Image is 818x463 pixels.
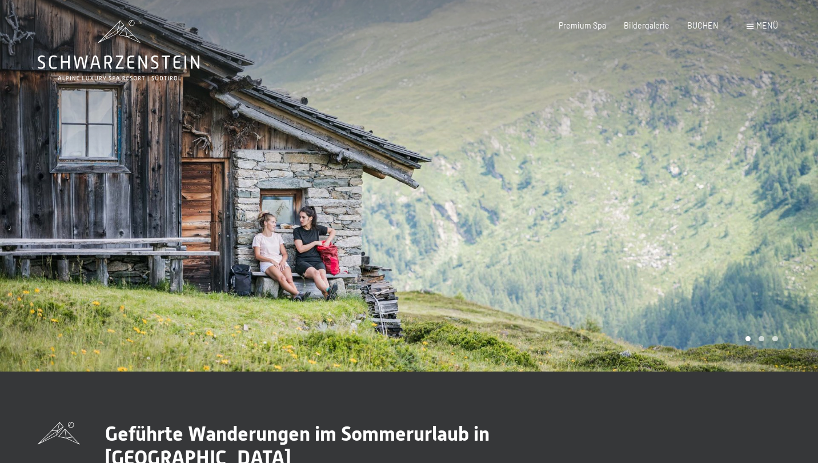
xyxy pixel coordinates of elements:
a: Bildergalerie [624,21,669,30]
div: Carousel Page 3 [772,336,778,342]
a: BUCHEN [687,21,719,30]
span: Menü [756,21,778,30]
div: Carousel Pagination [741,336,778,342]
div: Carousel Page 2 [759,336,764,342]
div: Carousel Page 1 (Current Slide) [745,336,751,342]
a: Premium Spa [559,21,606,30]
